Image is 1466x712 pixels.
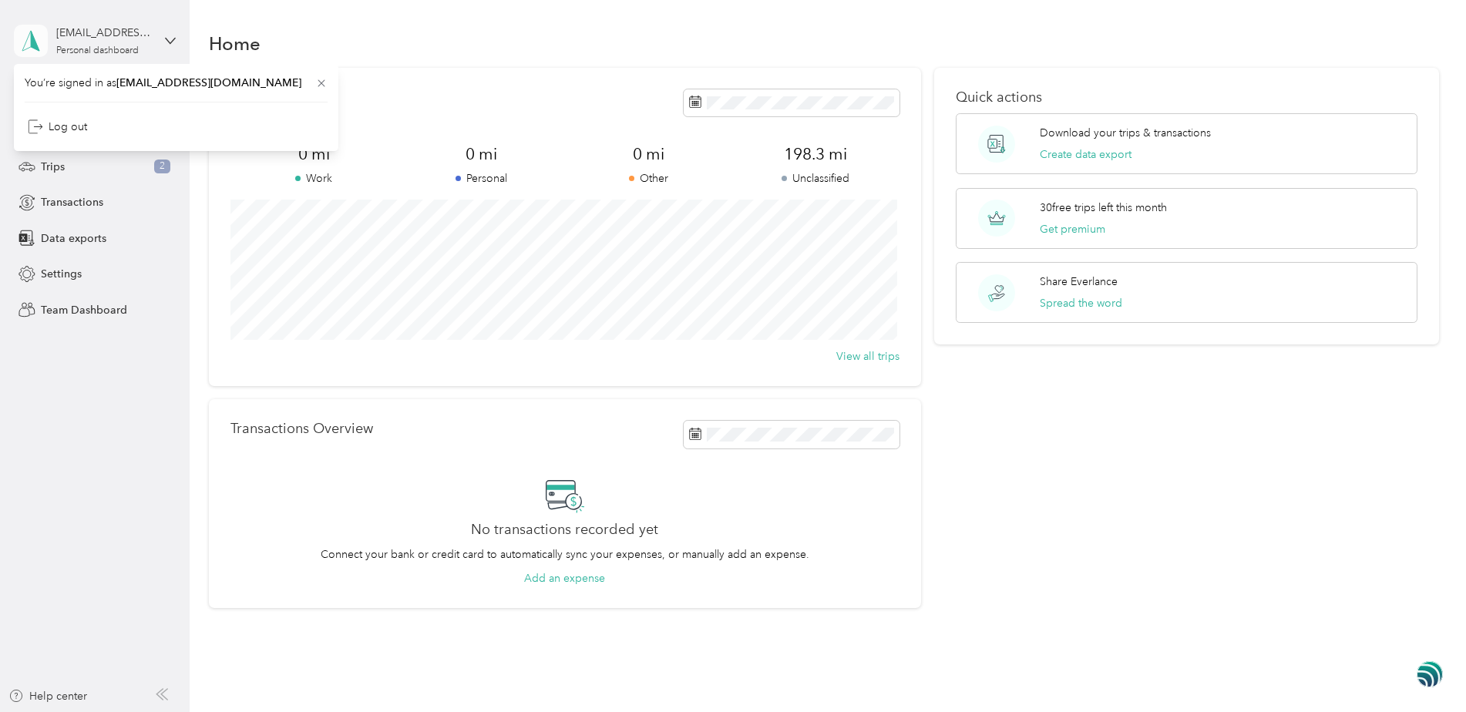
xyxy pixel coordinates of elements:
[732,170,899,186] p: Unclassified
[25,75,328,91] span: You’re signed in as
[1380,626,1466,712] iframe: Everlance-gr Chat Button Frame
[1040,146,1131,163] button: Create data export
[209,35,261,52] h1: Home
[1040,125,1211,141] p: Download your trips & transactions
[230,170,398,186] p: Work
[230,143,398,165] span: 0 mi
[41,159,65,175] span: Trips
[1040,200,1167,216] p: 30 free trips left this month
[398,143,565,165] span: 0 mi
[41,266,82,282] span: Settings
[1040,221,1105,237] button: Get premium
[321,546,809,563] p: Connect your bank or credit card to automatically sync your expenses, or manually add an expense.
[565,143,732,165] span: 0 mi
[398,170,565,186] p: Personal
[56,46,139,55] div: Personal dashboard
[41,230,106,247] span: Data exports
[41,302,127,318] span: Team Dashboard
[732,143,899,165] span: 198.3 mi
[836,348,899,364] button: View all trips
[230,421,373,437] p: Transactions Overview
[8,688,87,704] button: Help center
[1040,295,1122,311] button: Spread the word
[116,76,301,89] span: [EMAIL_ADDRESS][DOMAIN_NAME]
[1040,274,1118,290] p: Share Everlance
[524,570,605,586] button: Add an expense
[28,119,87,135] div: Log out
[565,170,732,186] p: Other
[41,194,103,210] span: Transactions
[56,25,153,41] div: [EMAIL_ADDRESS][DOMAIN_NAME]
[471,522,658,538] h2: No transactions recorded yet
[956,89,1417,106] p: Quick actions
[1417,660,1443,689] img: svg+xml;base64,PHN2ZyB3aWR0aD0iNDgiIGhlaWdodD0iNDgiIHZpZXdCb3g9IjAgMCA0OCA0OCIgZmlsbD0ibm9uZSIgeG...
[154,160,170,173] span: 2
